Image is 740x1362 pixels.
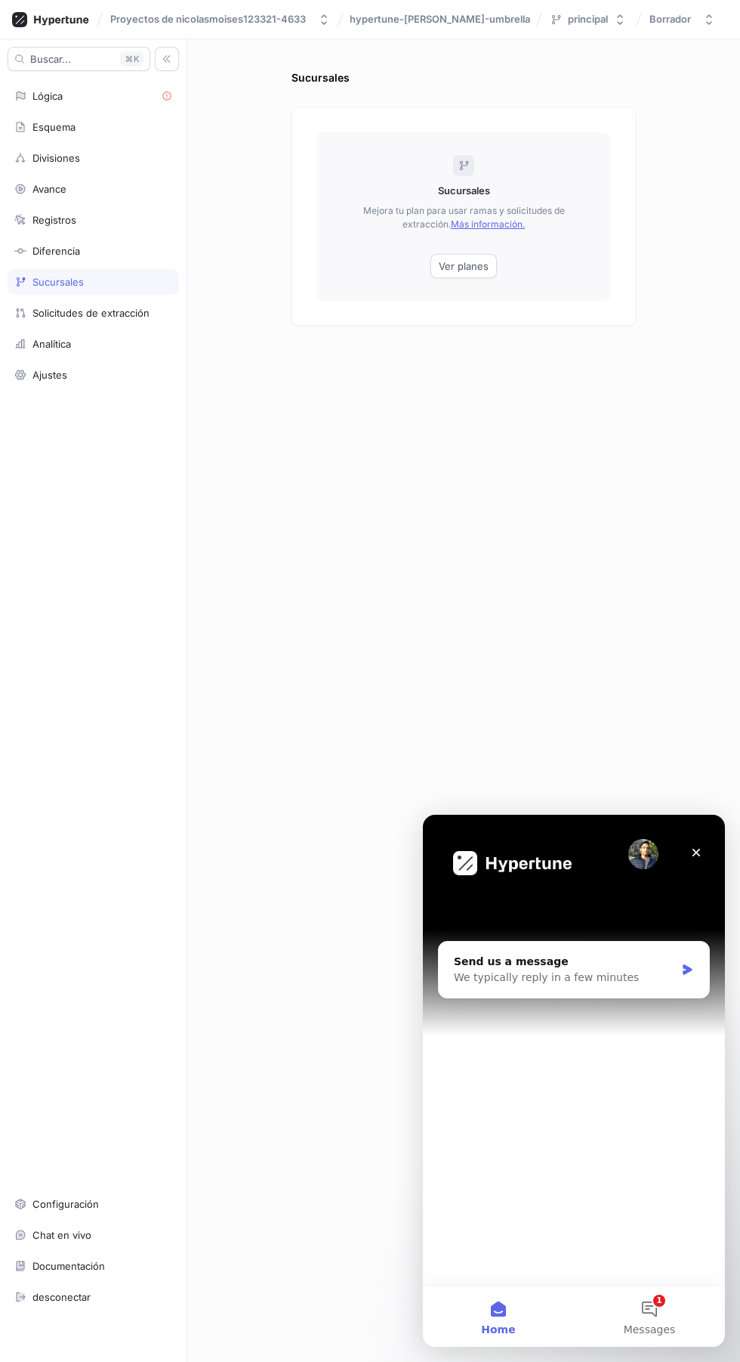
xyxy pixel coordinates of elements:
font: Documentación [32,1260,105,1272]
iframe: Intercom live chat [423,815,725,1347]
font: Sucursales [438,184,490,197]
font: Diferencia [32,245,80,257]
font: Solicitudes de extracción [32,307,150,319]
a: Documentación [8,1253,179,1279]
font: Mejora tu plan para usar ramas y solicitudes de extracción. [363,205,565,230]
button: Buscar...K [8,47,150,71]
font: Sucursales [32,276,84,288]
font: desconectar [32,1291,91,1303]
font: Proyectos de nicolasmoises123321-4633 [110,13,306,25]
button: Proyectos de nicolasmoises123321-4633 [104,7,336,32]
font: hypertune-[PERSON_NAME]-umbrella [350,13,530,25]
button: Borrador [643,7,721,32]
button: principal [544,7,632,32]
font: Lógica [32,90,63,102]
a: Más información. [451,218,525,230]
font: Avance [32,183,66,195]
font: Configuración [32,1198,99,1210]
font: Analítica [32,338,71,350]
font: Borrador [649,13,691,25]
font: K [134,54,139,64]
button: Ver planes [430,254,497,278]
font: Registros [32,214,76,226]
font: principal [568,13,608,25]
font: Ajustes [32,369,67,381]
font: Ver planes [439,260,489,272]
font: Divisiones [32,152,80,164]
font: Esquema [32,121,76,133]
font: Sucursales [291,71,350,84]
font: Chat en vivo [32,1229,91,1241]
font: Buscar... [30,53,71,65]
